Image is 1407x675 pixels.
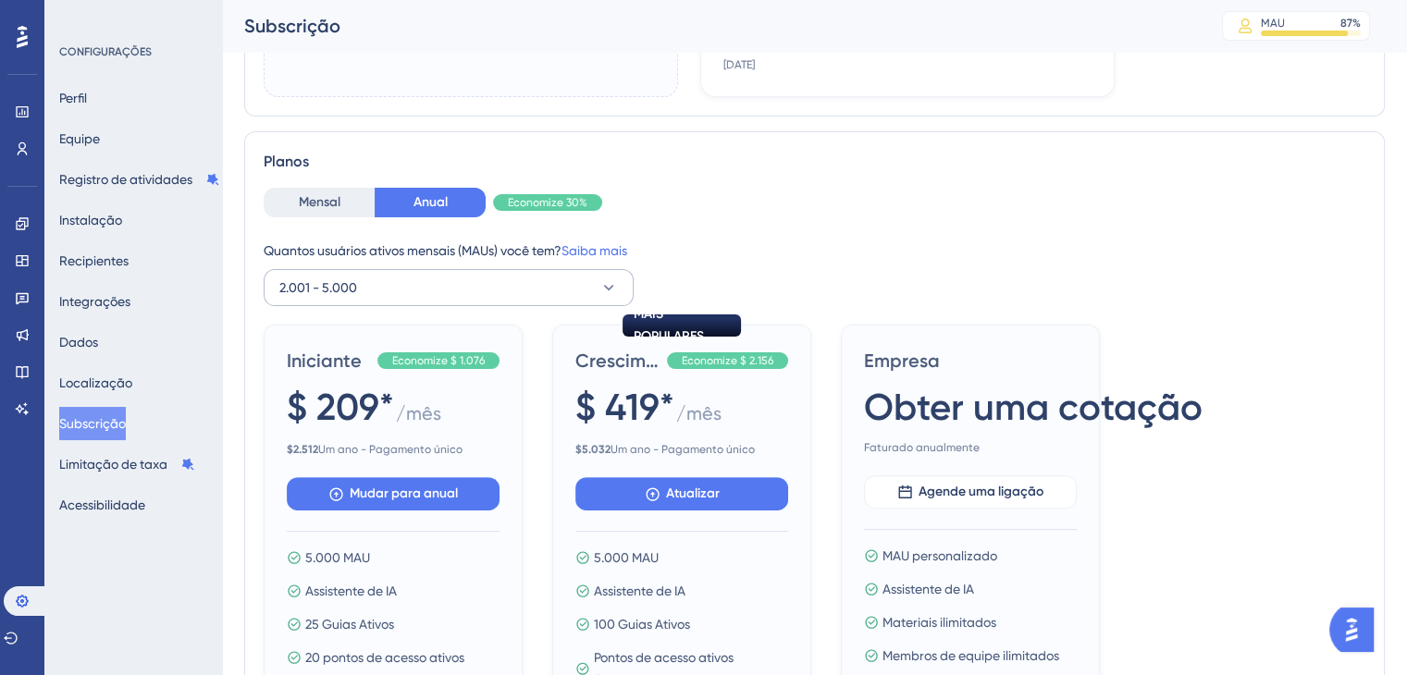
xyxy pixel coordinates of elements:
font: Instalação [59,213,122,227]
button: Mensal [264,188,375,217]
font: Acessibilidade [59,497,145,512]
font: Anual [413,194,448,210]
button: Mudar para anual [287,477,500,510]
font: Registro de atividades [59,172,192,187]
font: / [396,402,406,424]
font: 2.512 [293,443,318,456]
font: Materiais ilimitados [882,615,996,630]
font: Assistente de IA [882,582,974,596]
font: / [676,402,686,424]
font: 100 Guias Ativos [594,617,690,632]
font: Assistente de IA [594,583,685,598]
font: Quantos usuários ativos mensais (MAUs) você tem? [264,243,562,258]
font: CONFIGURAÇÕES [59,45,152,58]
iframe: Iniciador do Assistente de IA do UserGuiding [1329,602,1385,657]
button: Agende uma ligação [864,475,1077,509]
font: $ [287,443,293,456]
font: $ 209* [287,385,394,429]
button: Subscrição [59,407,126,440]
button: 2.001 - 5.000 [264,269,634,306]
font: Economize $ 1.076 [392,354,485,367]
font: Um ano - Pagamento único [611,443,755,456]
font: 5.000 MAU [594,550,659,565]
font: Economize $ 2.156 [682,354,773,367]
font: Obter uma cotação [864,385,1203,429]
button: Limitação de taxa [59,448,195,481]
button: Recipientes [59,244,129,277]
font: Um ano - Pagamento único [318,443,463,456]
button: Registro de atividades [59,163,220,196]
font: Subscrição [59,416,126,431]
button: Acessibilidade [59,488,145,522]
font: Mudar para anual [350,485,458,501]
font: Equipe [59,131,100,146]
font: 5.000 MAU [305,550,370,565]
button: Localização [59,366,132,399]
font: $ [575,443,582,456]
font: Assistente de IA [305,583,397,598]
font: 87 [1340,17,1352,30]
font: Iniciante [287,350,362,372]
a: Saiba mais [562,243,627,258]
font: Localização [59,375,132,390]
font: 25 Guias Ativos [305,617,394,632]
font: 20 pontos de acesso ativos [305,650,464,665]
font: Perfil [59,91,87,105]
font: Subscrição [244,15,340,37]
font: Empresa [864,350,940,372]
button: Atualizar [575,477,788,510]
font: Limitação de taxa [59,457,167,472]
button: Perfil [59,81,87,115]
button: Instalação [59,203,122,237]
font: Economize 30% [508,196,587,209]
font: Membros de equipe ilimitados [882,648,1059,663]
font: Agende uma ligação [919,484,1043,499]
font: Faturado anualmente [864,441,980,454]
font: mês [406,402,441,424]
font: Recipientes [59,253,129,268]
button: Dados [59,325,98,359]
font: [DATE] [723,58,755,71]
font: $ 419* [575,385,674,429]
font: % [1352,17,1361,30]
font: Atualizar [666,485,720,501]
font: Crescimento [575,350,685,372]
font: MAU personalizado [882,548,997,563]
button: Anual [375,188,486,217]
font: mês [686,402,722,424]
font: 2.001 - 5.000 [279,280,357,295]
font: MAU [1261,17,1285,30]
font: MAIS POPULARES [634,306,704,344]
font: 5.032 [582,443,611,456]
font: Dados [59,335,98,350]
font: Mensal [299,194,340,210]
button: Integrações [59,285,130,318]
button: Equipe [59,122,100,155]
font: Planos [264,153,309,170]
font: Integrações [59,294,130,309]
